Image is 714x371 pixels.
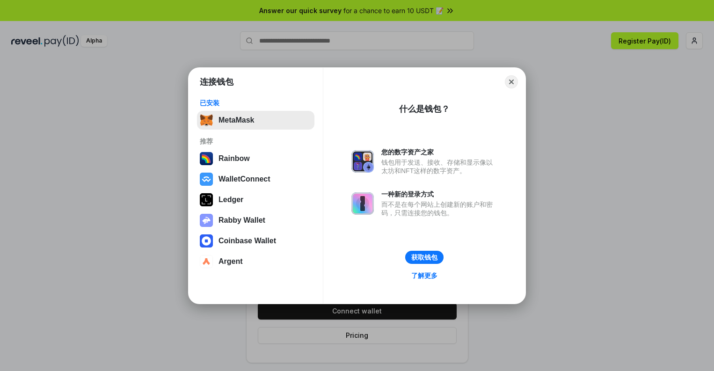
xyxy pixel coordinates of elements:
div: 获取钱包 [411,253,437,262]
img: svg+xml,%3Csvg%20width%3D%2228%22%20height%3D%2228%22%20viewBox%3D%220%200%2028%2028%22%20fill%3D... [200,234,213,247]
button: Close [505,75,518,88]
img: svg+xml,%3Csvg%20xmlns%3D%22http%3A%2F%2Fwww.w3.org%2F2000%2Fsvg%22%20fill%3D%22none%22%20viewBox... [351,150,374,173]
img: svg+xml,%3Csvg%20width%3D%22120%22%20height%3D%22120%22%20viewBox%3D%220%200%20120%20120%22%20fil... [200,152,213,165]
div: 已安装 [200,99,312,107]
div: MetaMask [219,116,254,124]
h1: 连接钱包 [200,76,233,87]
div: 您的数字资产之家 [381,148,497,156]
div: Rainbow [219,154,250,163]
button: Ledger [197,190,314,209]
div: 推荐 [200,137,312,145]
div: WalletConnect [219,175,270,183]
div: 而不是在每个网站上创建新的账户和密码，只需连接您的钱包。 [381,200,497,217]
button: 获取钱包 [405,251,444,264]
img: svg+xml,%3Csvg%20xmlns%3D%22http%3A%2F%2Fwww.w3.org%2F2000%2Fsvg%22%20fill%3D%22none%22%20viewBox... [200,214,213,227]
div: Argent [219,257,243,266]
img: svg+xml,%3Csvg%20width%3D%2228%22%20height%3D%2228%22%20viewBox%3D%220%200%2028%2028%22%20fill%3D... [200,173,213,186]
div: 钱包用于发送、接收、存储和显示像以太坊和NFT这样的数字资产。 [381,158,497,175]
div: 了解更多 [411,271,437,280]
button: Rainbow [197,149,314,168]
div: Rabby Wallet [219,216,265,225]
button: Coinbase Wallet [197,232,314,250]
img: svg+xml,%3Csvg%20xmlns%3D%22http%3A%2F%2Fwww.w3.org%2F2000%2Fsvg%22%20width%3D%2228%22%20height%3... [200,193,213,206]
div: 一种新的登录方式 [381,190,497,198]
img: svg+xml,%3Csvg%20fill%3D%22none%22%20height%3D%2233%22%20viewBox%3D%220%200%2035%2033%22%20width%... [200,114,213,127]
img: svg+xml,%3Csvg%20xmlns%3D%22http%3A%2F%2Fwww.w3.org%2F2000%2Fsvg%22%20fill%3D%22none%22%20viewBox... [351,192,374,215]
img: svg+xml,%3Csvg%20width%3D%2228%22%20height%3D%2228%22%20viewBox%3D%220%200%2028%2028%22%20fill%3D... [200,255,213,268]
a: 了解更多 [406,269,443,282]
div: Coinbase Wallet [219,237,276,245]
button: Rabby Wallet [197,211,314,230]
button: WalletConnect [197,170,314,189]
div: 什么是钱包？ [399,103,450,115]
button: Argent [197,252,314,271]
div: Ledger [219,196,243,204]
button: MetaMask [197,111,314,130]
